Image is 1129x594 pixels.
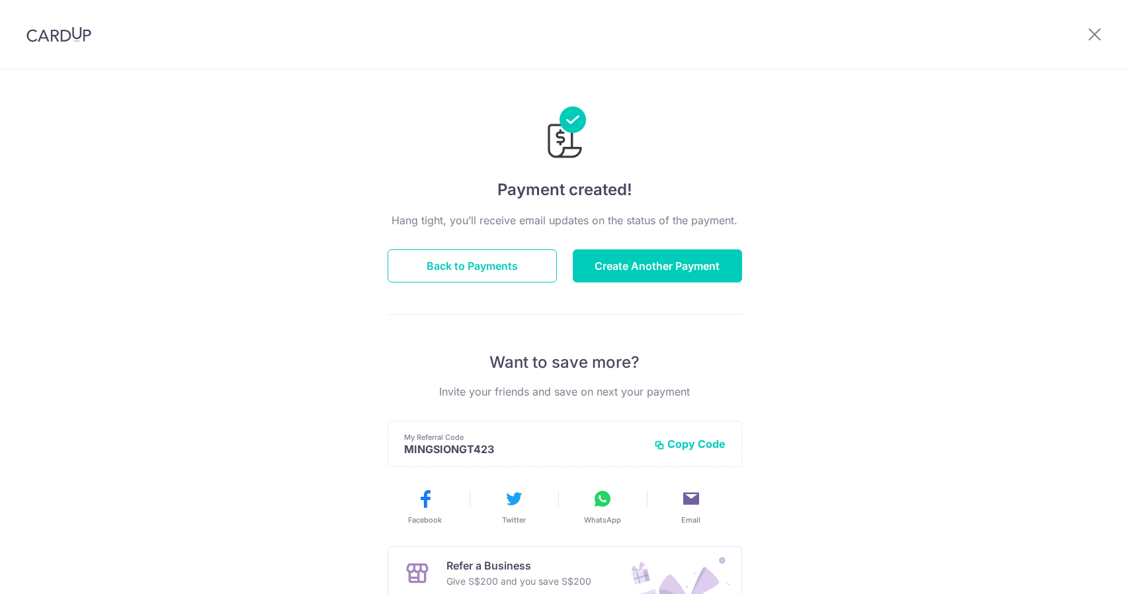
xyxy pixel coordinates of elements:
[388,384,742,400] p: Invite your friends and save on next your payment
[475,488,553,525] button: Twitter
[573,249,742,282] button: Create Another Payment
[681,515,700,525] span: Email
[502,515,526,525] span: Twitter
[404,432,644,443] p: My Referral Code
[388,352,742,373] p: Want to save more?
[388,178,742,202] h4: Payment created!
[408,515,442,525] span: Facebook
[544,106,586,162] img: Payments
[564,488,642,525] button: WhatsApp
[26,26,91,42] img: CardUp
[388,212,742,228] p: Hang tight, you’ll receive email updates on the status of the payment.
[386,488,464,525] button: Facebook
[446,558,591,573] p: Refer a Business
[446,573,591,589] p: Give S$200 and you save S$200
[652,488,730,525] button: Email
[404,443,644,456] p: MINGSIONGT423
[584,515,621,525] span: WhatsApp
[654,437,726,450] button: Copy Code
[388,249,557,282] button: Back to Payments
